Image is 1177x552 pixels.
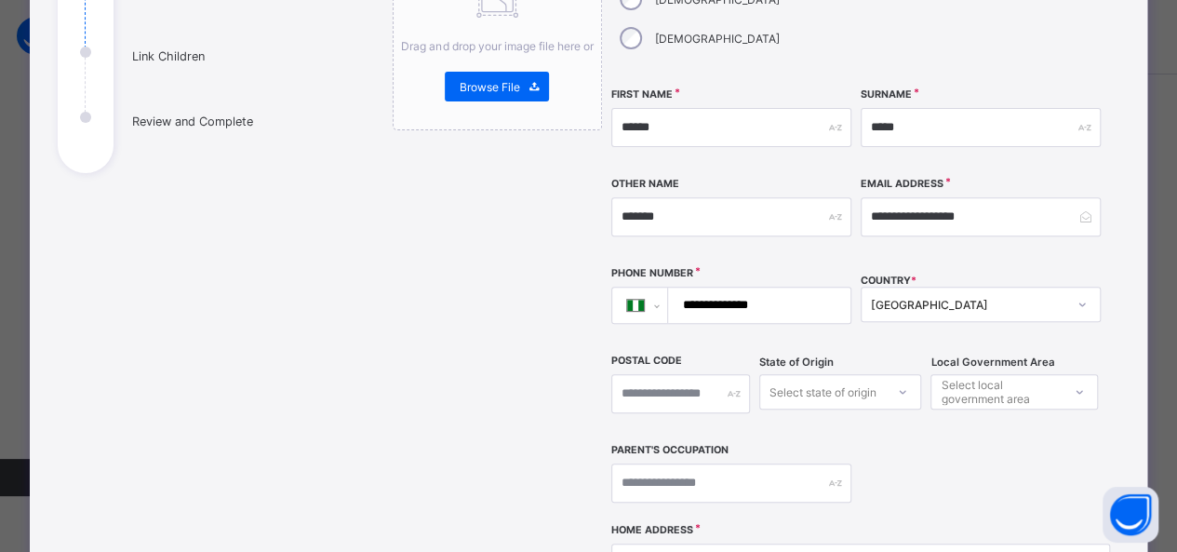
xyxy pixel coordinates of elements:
[861,178,943,190] label: Email Address
[459,80,519,94] span: Browse File
[861,275,916,287] span: COUNTRY
[1103,487,1158,543] button: Open asap
[611,88,673,101] label: First Name
[611,178,679,190] label: Other Name
[611,444,729,456] label: Parent's Occupation
[871,298,1066,312] div: [GEOGRAPHIC_DATA]
[861,88,912,101] label: Surname
[941,374,1060,410] div: Select local government area
[655,32,780,46] label: [DEMOGRAPHIC_DATA]
[401,39,593,53] span: Drag and drop your image file here or
[611,355,682,367] label: Postal Code
[611,524,693,536] label: Home Address
[769,374,876,410] div: Select state of origin
[611,267,693,279] label: Phone Number
[759,356,834,369] span: State of Origin
[930,356,1054,369] span: Local Government Area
